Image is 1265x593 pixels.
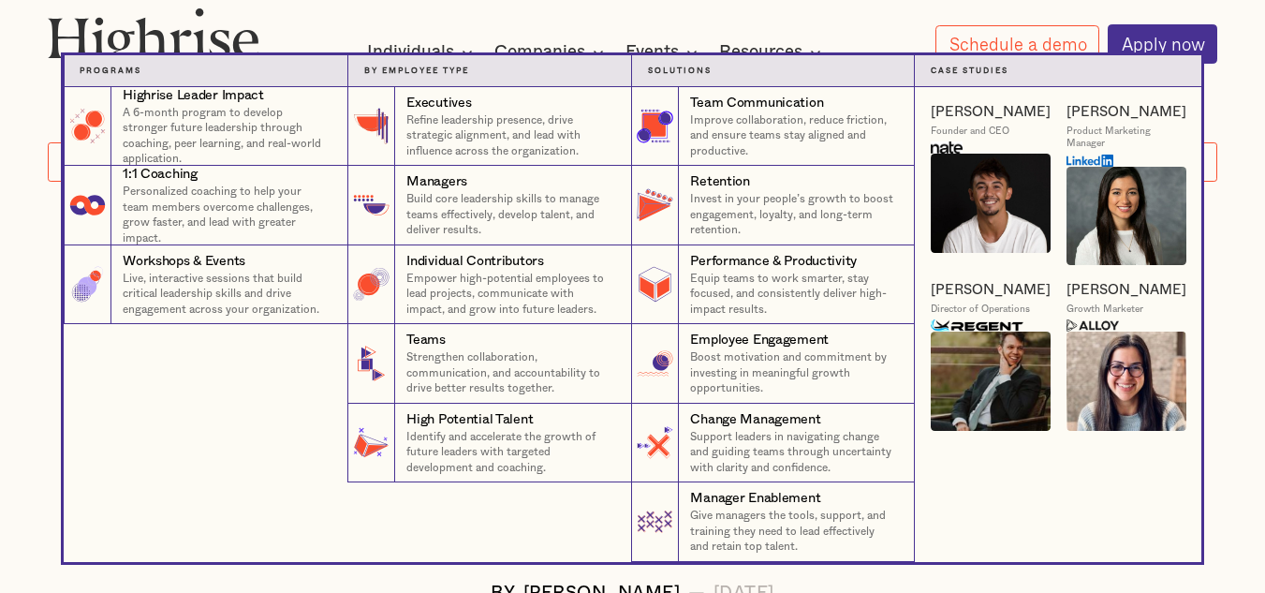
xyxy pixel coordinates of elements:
[406,429,615,476] p: Identify and accelerate the growth of future leaders with targeted development and coaching.
[48,7,259,71] img: Highrise logo
[690,489,820,508] div: Manager Enablement
[931,281,1051,300] a: [PERSON_NAME]
[347,166,631,245] a: ManagersBuild core leadership skills to manage teams effectively, develop talent, and deliver res...
[690,349,898,396] p: Boost motivation and commitment by investing in meaningful growth opportunities.
[123,252,245,271] div: Workshops & Events
[690,508,898,555] p: Give managers the tools, support, and training they need to lead effectively and retain top talent.
[64,166,347,245] a: 1:1 CoachingPersonalized coaching to help your team members overcome challenges, grow faster, and...
[123,86,264,105] div: Highrise Leader Impact
[931,126,1009,138] div: Founder and CEO
[690,410,820,429] div: Change Management
[1066,103,1186,122] a: [PERSON_NAME]
[347,404,631,482] a: High Potential TalentIdentify and accelerate the growth of future leaders with targeted developme...
[719,41,802,64] div: Resources
[123,105,331,167] p: A 6-month program to develop stronger future leadership through coaching, peer learning, and real...
[631,482,915,561] a: Manager EnablementGive managers the tools, support, and training they need to lead effectively an...
[690,172,749,191] div: Retention
[64,245,347,324] a: Workshops & EventsLive, interactive sessions that build critical leadership skills and drive enga...
[931,67,1008,75] strong: Case Studies
[1066,281,1186,300] a: [PERSON_NAME]
[406,410,533,429] div: High Potential Talent
[494,41,585,64] div: Companies
[690,331,829,349] div: Employee Engagement
[80,67,141,75] strong: Programs
[690,112,898,159] p: Improve collaboration, reduce friction, and ensure teams stay aligned and productive.
[367,41,478,64] div: Individuals
[64,87,347,166] a: Highrise Leader ImpactA 6-month program to develop stronger future leadership through coaching, p...
[347,87,631,166] a: ExecutivesRefine leadership presence, drive strategic alignment, and lead with influence across t...
[406,94,471,112] div: Executives
[406,331,446,349] div: Teams
[347,324,631,403] a: TeamsStrengthen collaboration, communication, and accountability to drive better results together.
[406,349,615,396] p: Strengthen collaboration, communication, and accountability to drive better results together.
[625,41,679,64] div: Events
[1108,24,1218,64] a: Apply now
[123,184,331,245] p: Personalized coaching to help your team members overcome challenges, grow faster, and lead with g...
[367,41,454,64] div: Individuals
[931,103,1051,122] a: [PERSON_NAME]
[631,245,915,324] a: Performance & ProductivityEquip teams to work smarter, stay focused, and consistently deliver hig...
[406,112,615,159] p: Refine leadership presence, drive strategic alignment, and lead with influence across the organiz...
[406,252,543,271] div: Individual Contributors
[625,41,703,64] div: Events
[123,271,331,318] p: Live, interactive sessions that build critical leadership skills and drive engagement across your...
[406,172,467,191] div: Managers
[406,271,615,318] p: Empower high-potential employees to lead projects, communicate with impact, and grow into future ...
[931,304,1030,316] div: Director of Operations
[935,25,1100,64] a: Schedule a demo
[690,252,857,271] div: Performance & Productivity
[719,41,827,64] div: Resources
[494,41,610,64] div: Companies
[631,324,915,403] a: Employee EngagementBoost motivation and commitment by investing in meaningful growth opportunities.
[1066,126,1186,151] div: Product Marketing Manager
[690,429,898,476] p: Support leaders in navigating change and guiding teams through uncertainty with clarity and confi...
[347,245,631,324] a: Individual ContributorsEmpower high-potential employees to lead projects, communicate with impact...
[123,165,198,184] div: 1:1 Coaching
[631,166,915,245] a: RetentionInvest in your people’s growth to boost engagement, loyalty, and long-term retention.
[364,67,469,75] strong: By Employee Type
[1066,304,1143,316] div: Growth Marketer
[690,191,898,238] p: Invest in your people’s growth to boost engagement, loyalty, and long-term retention.
[690,94,823,112] div: Team Communication
[631,87,915,166] a: Team CommunicationImprove collaboration, reduce friction, and ensure teams stay aligned and produ...
[648,67,712,75] strong: Solutions
[406,191,615,238] p: Build core leadership skills to manage teams effectively, develop talent, and deliver results.
[690,271,898,318] p: Equip teams to work smarter, stay focused, and consistently deliver high-impact results.
[631,404,915,482] a: Change ManagementSupport leaders in navigating change and guiding teams through uncertainty with ...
